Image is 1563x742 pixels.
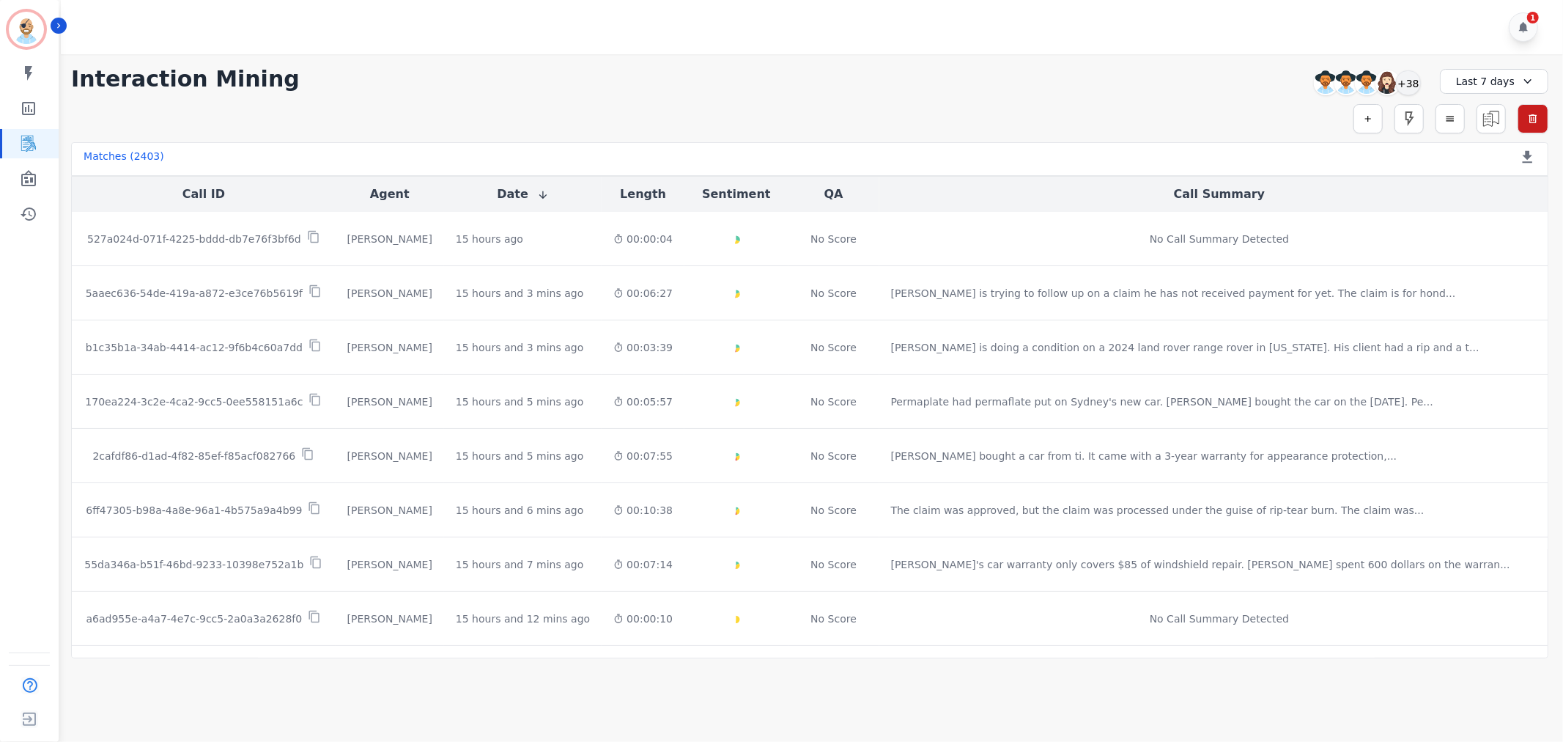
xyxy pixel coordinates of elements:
[613,340,673,355] div: 00:03:39
[891,340,1479,355] div: [PERSON_NAME] is doing a condition on a 2024 land rover range rover in [US_STATE]. His client had...
[347,611,432,626] div: [PERSON_NAME]
[1174,185,1265,203] button: Call Summary
[810,611,857,626] div: No Score
[613,557,673,572] div: 00:07:14
[347,394,432,409] div: [PERSON_NAME]
[891,394,1433,409] div: Permaplate had permaflate put on Sydney's new car. [PERSON_NAME] bought the car on the [DATE]. Pe...
[824,185,843,203] button: QA
[9,12,44,47] img: Bordered avatar
[456,340,583,355] div: 15 hours and 3 mins ago
[347,449,432,463] div: [PERSON_NAME]
[810,340,857,355] div: No Score
[456,449,583,463] div: 15 hours and 5 mins ago
[85,394,303,409] p: 170ea224-3c2e-4ca2-9cc5-0ee558151a6c
[891,449,1397,463] div: [PERSON_NAME] bought a car from ti. It came with a 3-year warranty for appearance protection, ...
[810,394,857,409] div: No Score
[810,503,857,518] div: No Score
[347,557,432,572] div: [PERSON_NAME]
[456,286,583,301] div: 15 hours and 3 mins ago
[86,340,303,355] p: b1c35b1a-34ab-4414-ac12-9f6b4c60a7dd
[456,557,583,572] div: 15 hours and 7 mins ago
[1440,69,1548,94] div: Last 7 days
[613,394,673,409] div: 00:05:57
[613,611,673,626] div: 00:00:10
[92,449,295,463] p: 2cafdf86-d1ad-4f82-85ef-f85acf082766
[1527,12,1539,23] div: 1
[613,232,673,246] div: 00:00:04
[456,611,590,626] div: 15 hours and 12 mins ago
[620,185,666,203] button: Length
[87,232,301,246] p: 527a024d-071f-4225-bddd-db7e76f3bf6d
[891,611,1548,626] div: No Call Summary Detected
[497,185,549,203] button: Date
[810,232,857,246] div: No Score
[71,66,300,92] h1: Interaction Mining
[891,232,1548,246] div: No Call Summary Detected
[347,503,432,518] div: [PERSON_NAME]
[891,286,1456,301] div: [PERSON_NAME] is trying to follow up on a claim he has not received payment for yet. The claim is...
[613,449,673,463] div: 00:07:55
[810,557,857,572] div: No Score
[347,340,432,355] div: [PERSON_NAME]
[810,449,857,463] div: No Score
[613,503,673,518] div: 00:10:38
[702,185,770,203] button: Sentiment
[613,286,673,301] div: 00:06:27
[347,232,432,246] div: [PERSON_NAME]
[84,149,164,169] div: Matches ( 2403 )
[182,185,225,203] button: Call ID
[810,286,857,301] div: No Score
[891,557,1510,572] div: [PERSON_NAME]'s car warranty only covers $85 of windshield repair. [PERSON_NAME] spent 600 dollar...
[456,232,523,246] div: 15 hours ago
[86,286,303,301] p: 5aaec636-54de-419a-a872-e3ce76b5619f
[86,503,302,518] p: 6ff47305-b98a-4a8e-96a1-4b575a9a4b99
[347,286,432,301] div: [PERSON_NAME]
[456,503,583,518] div: 15 hours and 6 mins ago
[370,185,410,203] button: Agent
[1396,70,1421,95] div: +38
[84,557,303,572] p: 55da346a-b51f-46bd-9233-10398e752a1b
[456,394,583,409] div: 15 hours and 5 mins ago
[891,503,1425,518] div: The claim was approved, but the claim was processed under the guise of rip-tear burn. The claim w...
[86,611,303,626] p: a6ad955e-a4a7-4e7c-9cc5-2a0a3a2628f0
